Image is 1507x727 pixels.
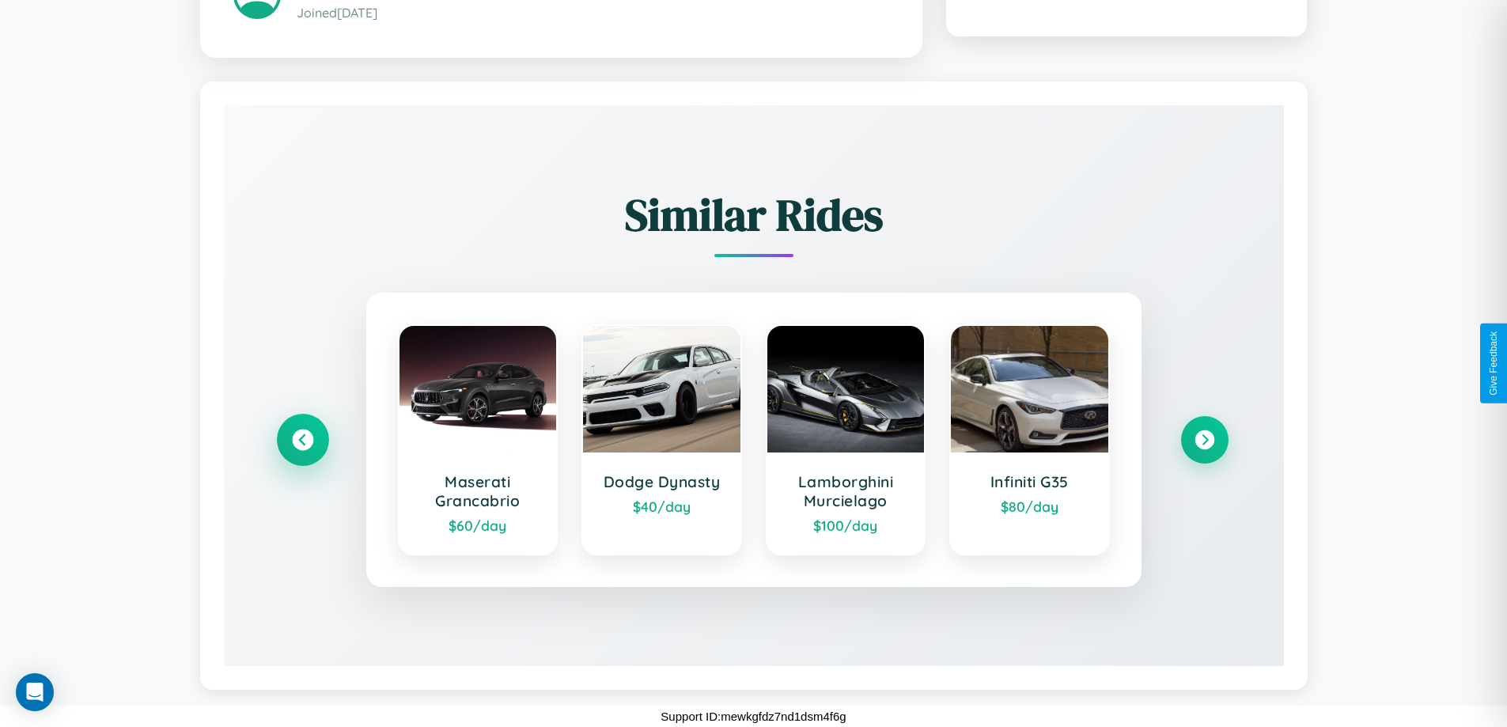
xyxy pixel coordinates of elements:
[766,324,926,555] a: Lamborghini Murcielago$100/day
[967,498,1092,515] div: $ 80 /day
[581,324,742,555] a: Dodge Dynasty$40/day
[1488,331,1499,396] div: Give Feedback
[16,673,54,711] div: Open Intercom Messenger
[599,498,725,515] div: $ 40 /day
[599,472,725,491] h3: Dodge Dynasty
[783,517,909,534] div: $ 100 /day
[949,324,1110,555] a: Infiniti G35$80/day
[398,324,558,555] a: Maserati Grancabrio$60/day
[415,517,541,534] div: $ 60 /day
[967,472,1092,491] h3: Infiniti G35
[279,184,1229,245] h2: Similar Rides
[783,472,909,510] h3: Lamborghini Murcielago
[297,2,889,25] p: Joined [DATE]
[415,472,541,510] h3: Maserati Grancabrio
[661,706,846,727] p: Support ID: mewkgfdz7nd1dsm4f6g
